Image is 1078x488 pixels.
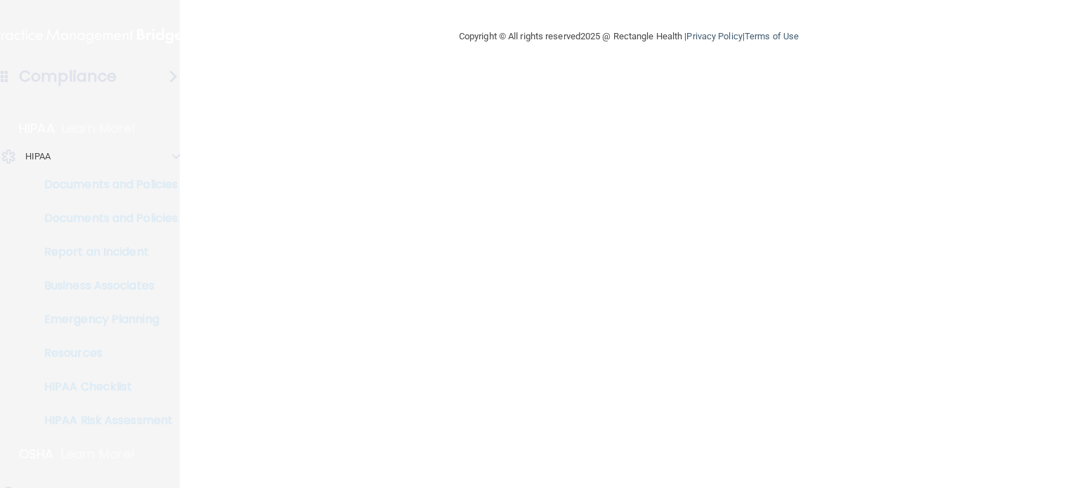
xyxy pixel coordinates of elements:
p: HIPAA [19,120,55,137]
div: Copyright © All rights reserved 2025 @ Rectangle Health | | [373,14,885,59]
p: HIPAA Risk Assessment [9,414,201,428]
a: Privacy Policy [686,31,742,41]
p: HIPAA [25,148,51,165]
h4: Compliance [19,67,117,86]
p: OSHA [19,446,54,463]
p: Learn More! [61,446,135,463]
p: Resources [9,346,201,360]
p: HIPAA Checklist [9,380,201,394]
p: Report an Incident [9,245,201,259]
a: Terms of Use [745,31,799,41]
p: Business Associates [9,279,201,293]
p: Emergency Planning [9,312,201,327]
p: Documents and Policies [9,178,201,192]
p: Learn More! [62,120,136,137]
p: Documents and Policies [9,211,201,225]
